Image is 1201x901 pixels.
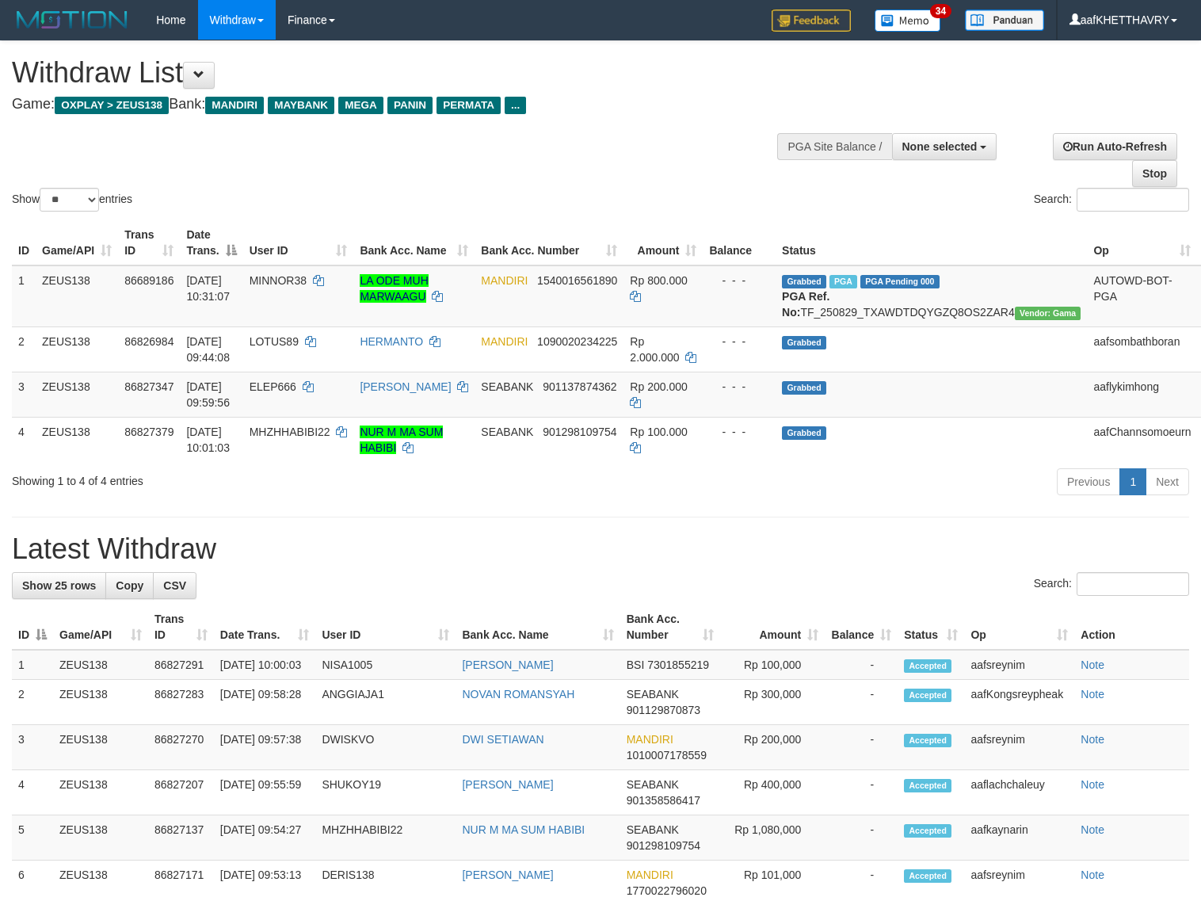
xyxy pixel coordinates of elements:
[12,8,132,32] img: MOTION_logo.png
[904,734,951,747] span: Accepted
[904,824,951,838] span: Accepted
[360,335,423,348] a: HERMANTO
[904,869,951,883] span: Accepted
[186,380,230,409] span: [DATE] 09:59:56
[12,650,53,680] td: 1
[1081,688,1104,701] a: Note
[1081,659,1104,671] a: Note
[462,733,543,746] a: DWI SETIAWAN
[12,265,36,327] td: 1
[1081,869,1104,881] a: Note
[720,680,825,725] td: Rp 300,000
[537,335,617,348] span: Copy 1090020234225 to clipboard
[475,220,623,265] th: Bank Acc. Number: activate to sort column ascending
[163,579,186,592] span: CSV
[481,380,533,393] span: SEABANK
[124,426,173,438] span: 86827379
[904,659,951,673] span: Accepted
[709,424,769,440] div: - - -
[12,605,53,650] th: ID: activate to sort column descending
[12,725,53,770] td: 3
[1034,572,1189,596] label: Search:
[1077,572,1189,596] input: Search:
[387,97,433,114] span: PANIN
[647,659,709,671] span: Copy 7301855219 to clipboard
[12,572,106,599] a: Show 25 rows
[12,57,785,89] h1: Withdraw List
[1074,605,1189,650] th: Action
[1081,733,1104,746] a: Note
[315,605,456,650] th: User ID: activate to sort column ascending
[315,725,456,770] td: DWISKVO
[116,579,143,592] span: Copy
[825,815,898,861] td: -
[1087,265,1197,327] td: AUTOWD-BOT-PGA
[902,140,978,153] span: None selected
[964,770,1074,815] td: aaflachchaleuy
[55,97,169,114] span: OXPLAY > ZEUS138
[627,823,679,836] span: SEABANK
[777,133,891,160] div: PGA Site Balance /
[214,605,316,650] th: Date Trans.: activate to sort column ascending
[825,725,898,770] td: -
[1057,468,1120,495] a: Previous
[630,335,679,364] span: Rp 2.000.000
[12,680,53,725] td: 2
[214,725,316,770] td: [DATE] 09:57:38
[118,220,180,265] th: Trans ID: activate to sort column ascending
[268,97,334,114] span: MAYBANK
[537,274,617,287] span: Copy 1540016561890 to clipboard
[12,326,36,372] td: 2
[1081,778,1104,791] a: Note
[829,275,857,288] span: Marked by aafkaynarin
[186,335,230,364] span: [DATE] 09:44:08
[543,380,616,393] span: Copy 901137874362 to clipboard
[630,274,687,287] span: Rp 800.000
[124,380,173,393] span: 86827347
[124,274,173,287] span: 86689186
[243,220,354,265] th: User ID: activate to sort column ascending
[627,884,707,897] span: Copy 1770022796020 to clipboard
[315,680,456,725] td: ANGGIAJA1
[720,650,825,680] td: Rp 100,000
[315,650,456,680] td: NISA1005
[782,275,826,288] span: Grabbed
[825,605,898,650] th: Balance: activate to sort column ascending
[964,725,1074,770] td: aafsreynim
[214,680,316,725] td: [DATE] 09:58:28
[12,372,36,417] td: 3
[964,680,1074,725] td: aafKongsreypheak
[965,10,1044,31] img: panduan.png
[214,770,316,815] td: [DATE] 09:55:59
[205,97,264,114] span: MANDIRI
[627,688,679,701] span: SEABANK
[892,133,997,160] button: None selected
[462,659,553,671] a: [PERSON_NAME]
[12,533,1189,565] h1: Latest Withdraw
[1015,307,1081,320] span: Vendor URL: https://trx31.1velocity.biz
[1132,160,1177,187] a: Stop
[1087,326,1197,372] td: aafsombathboran
[12,815,53,861] td: 5
[825,770,898,815] td: -
[627,778,679,791] span: SEABANK
[148,605,214,650] th: Trans ID: activate to sort column ascending
[776,265,1087,327] td: TF_250829_TXAWDTDQYGZQ8OS2ZAR4
[964,605,1074,650] th: Op: activate to sort column ascending
[315,770,456,815] td: SHUKOY19
[772,10,851,32] img: Feedback.jpg
[36,372,118,417] td: ZEUS138
[1087,220,1197,265] th: Op: activate to sort column ascending
[186,426,230,454] span: [DATE] 10:01:03
[782,336,826,349] span: Grabbed
[250,380,296,393] span: ELEP666
[180,220,242,265] th: Date Trans.: activate to sort column descending
[627,869,673,881] span: MANDIRI
[1087,372,1197,417] td: aaflykimhong
[53,650,148,680] td: ZEUS138
[782,290,829,319] b: PGA Ref. No:
[720,605,825,650] th: Amount: activate to sort column ascending
[250,274,307,287] span: MINNOR38
[720,770,825,815] td: Rp 400,000
[12,188,132,212] label: Show entries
